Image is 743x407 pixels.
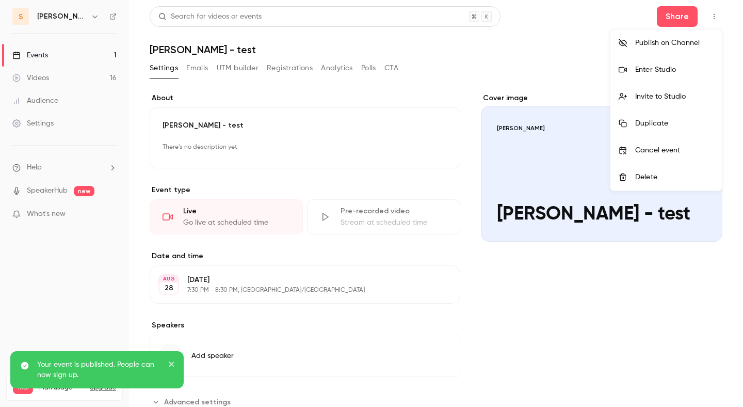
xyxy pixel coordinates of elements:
div: Cancel event [635,145,714,155]
div: Invite to Studio [635,91,714,102]
p: Your event is published. People can now sign up. [37,359,161,380]
div: Duplicate [635,118,714,129]
button: close [168,359,175,372]
div: Publish on Channel [635,38,714,48]
div: Enter Studio [635,65,714,75]
div: Delete [635,172,714,182]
